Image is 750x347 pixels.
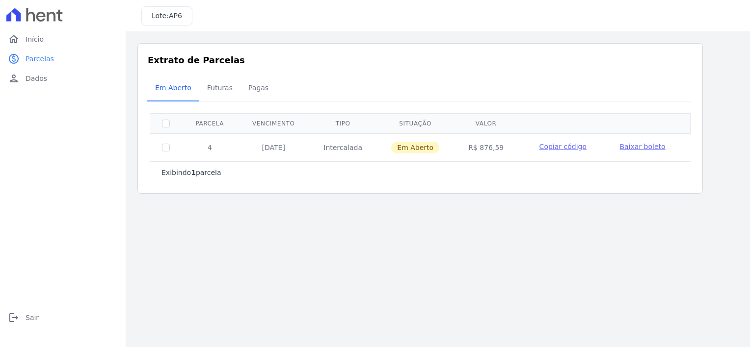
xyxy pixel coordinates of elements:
[191,169,196,176] b: 1
[241,76,276,101] a: Pagas
[238,133,310,161] td: [DATE]
[26,54,54,64] span: Parcelas
[8,33,20,45] i: home
[454,133,518,161] td: R$ 876,59
[148,53,693,67] h3: Extrato de Parcelas
[309,113,376,133] th: Tipo
[201,78,239,98] span: Futuras
[8,312,20,323] i: logout
[152,11,182,21] h3: Lote:
[161,168,221,177] p: Exibindo parcela
[530,142,596,151] button: Copiar código
[242,78,274,98] span: Pagas
[8,53,20,65] i: paid
[199,76,241,101] a: Futuras
[238,113,310,133] th: Vencimento
[147,76,199,101] a: Em Aberto
[182,133,238,161] td: 4
[8,73,20,84] i: person
[454,113,518,133] th: Valor
[4,69,122,88] a: personDados
[4,29,122,49] a: homeInício
[376,113,454,133] th: Situação
[309,133,376,161] td: Intercalada
[539,143,587,150] span: Copiar código
[182,113,238,133] th: Parcela
[619,142,665,151] a: Baixar boleto
[391,142,439,153] span: Em Aberto
[26,74,47,83] span: Dados
[619,143,665,150] span: Baixar boleto
[26,313,39,322] span: Sair
[26,34,44,44] span: Início
[4,49,122,69] a: paidParcelas
[4,308,122,327] a: logoutSair
[149,78,197,98] span: Em Aberto
[169,12,182,20] span: AP6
